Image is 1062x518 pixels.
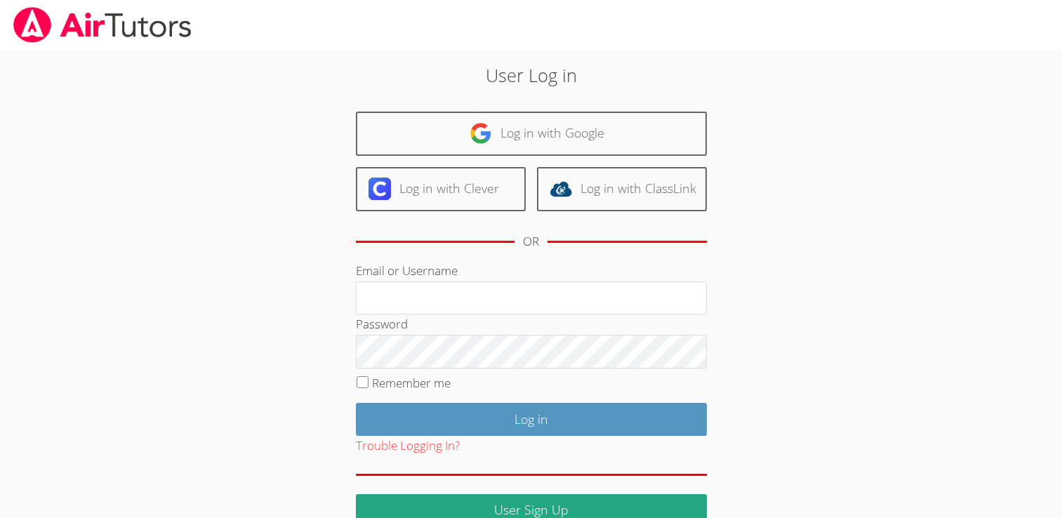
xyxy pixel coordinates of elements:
[356,403,707,436] input: Log in
[537,167,707,211] a: Log in with ClassLink
[369,178,391,200] img: clever-logo-6eab21bc6e7a338710f1a6ff85c0baf02591cd810cc4098c63d3a4b26e2feb20.svg
[550,178,572,200] img: classlink-logo-d6bb404cc1216ec64c9a2012d9dc4662098be43eaf13dc465df04b49fa7ab582.svg
[372,375,451,391] label: Remember me
[244,62,818,88] h2: User Log in
[356,112,707,156] a: Log in with Google
[356,263,458,279] label: Email or Username
[356,316,408,332] label: Password
[12,7,193,43] img: airtutors_banner-c4298cdbf04f3fff15de1276eac7730deb9818008684d7c2e4769d2f7ddbe033.png
[356,167,526,211] a: Log in with Clever
[470,122,492,145] img: google-logo-50288ca7cdecda66e5e0955fdab243c47b7ad437acaf1139b6f446037453330a.svg
[523,232,539,252] div: OR
[356,436,460,456] button: Trouble Logging In?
